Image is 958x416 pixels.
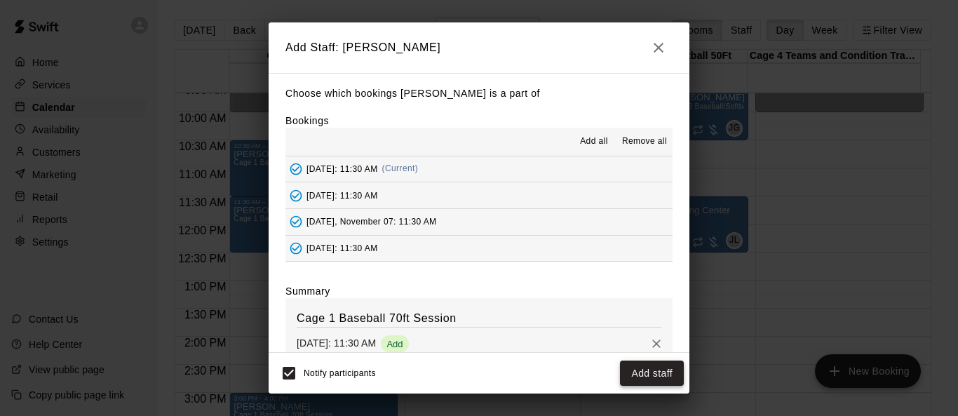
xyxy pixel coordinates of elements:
[285,284,330,298] label: Summary
[306,163,378,173] span: [DATE]: 11:30 AM
[306,190,378,200] span: [DATE]: 11:30 AM
[297,336,376,350] p: [DATE]: 11:30 AM
[285,185,306,206] button: Added - Collect Payment
[285,115,329,126] label: Bookings
[382,163,419,173] span: (Current)
[285,236,673,262] button: Added - Collect Payment[DATE]: 11:30 AM
[297,309,661,328] h6: Cage 1 Baseball 70ft Session
[572,130,616,153] button: Add all
[285,182,673,208] button: Added - Collect Payment[DATE]: 11:30 AM
[616,130,673,153] button: Remove all
[306,243,378,253] span: [DATE]: 11:30 AM
[285,238,306,259] button: Added - Collect Payment
[285,209,673,235] button: Added - Collect Payment[DATE], November 07: 11:30 AM
[285,211,306,232] button: Added - Collect Payment
[622,135,667,149] span: Remove all
[285,85,673,102] p: Choose which bookings [PERSON_NAME] is a part of
[285,159,306,180] button: Added - Collect Payment
[381,339,408,349] span: Add
[269,22,689,73] h2: Add Staff: [PERSON_NAME]
[285,156,673,182] button: Added - Collect Payment[DATE]: 11:30 AM(Current)
[306,217,436,227] span: [DATE], November 07: 11:30 AM
[646,333,667,354] button: Remove
[580,135,608,149] span: Add all
[620,361,684,387] button: Add staff
[304,368,376,378] span: Notify participants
